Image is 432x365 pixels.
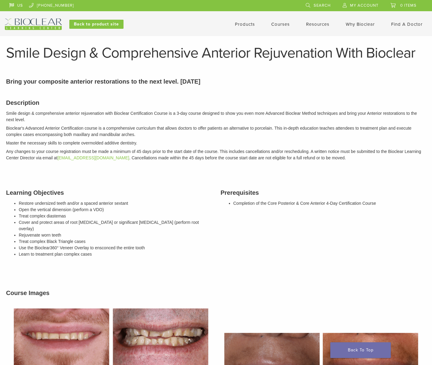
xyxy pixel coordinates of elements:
h1: Smile Design & Comprehensive Anterior Rejuvenation With Bioclear [6,46,426,60]
a: Courses [271,22,290,27]
a: Resources [306,22,329,27]
li: Open the vertical dimension (perform a VDO) [19,207,212,213]
h3: Learning Objectives [6,188,212,197]
p: Smile design & comprehensive anterior rejuvenation with Bioclear Certification Course is a 3-day ... [6,110,426,123]
li: Completion of the Core Posterior & Core Anterior 4-Day Certification Course [233,200,426,207]
span: 0 items [400,3,417,8]
a: Back to product site [69,20,124,29]
li: Treat complex Black Triangle cases [19,238,212,245]
p: Bioclear's Advanced Anterior Certification course is a comprehensive curriculum that allows docto... [6,125,426,138]
span: 360° Veneer Overlay to ensconced the entire tooth [50,245,145,250]
li: Cover and protect areas of root [MEDICAL_DATA] or significant [MEDICAL_DATA] (perform root overlay) [19,219,212,232]
a: Find A Doctor [391,22,423,27]
p: Bring your composite anterior restorations to the next level. [DATE] [6,77,426,86]
p: Master the necessary skills to complete overmolded additive dentistry. [6,140,426,146]
h3: Description [6,98,426,107]
a: Why Bioclear [346,22,375,27]
a: [EMAIL_ADDRESS][DOMAIN_NAME] [58,155,129,160]
h3: Course Images [6,288,426,297]
span: Learn to treatment plan complex cases [19,252,92,257]
li: Restore undersized teeth and/or a spaced anterior sextant [19,200,212,207]
li: Treat complex diastemas [19,213,212,219]
span: My Account [350,3,378,8]
h3: Prerequisites [221,188,426,197]
a: Products [235,22,255,27]
span: Search [314,3,331,8]
em: Any changes to your course registration must be made a minimum of 45 days prior to the start date... [6,149,421,160]
li: Rejuvenate worn teeth [19,232,212,238]
li: Use the Bioclear [19,245,212,251]
a: Back To Top [330,342,391,358]
img: Bioclear [5,18,62,30]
